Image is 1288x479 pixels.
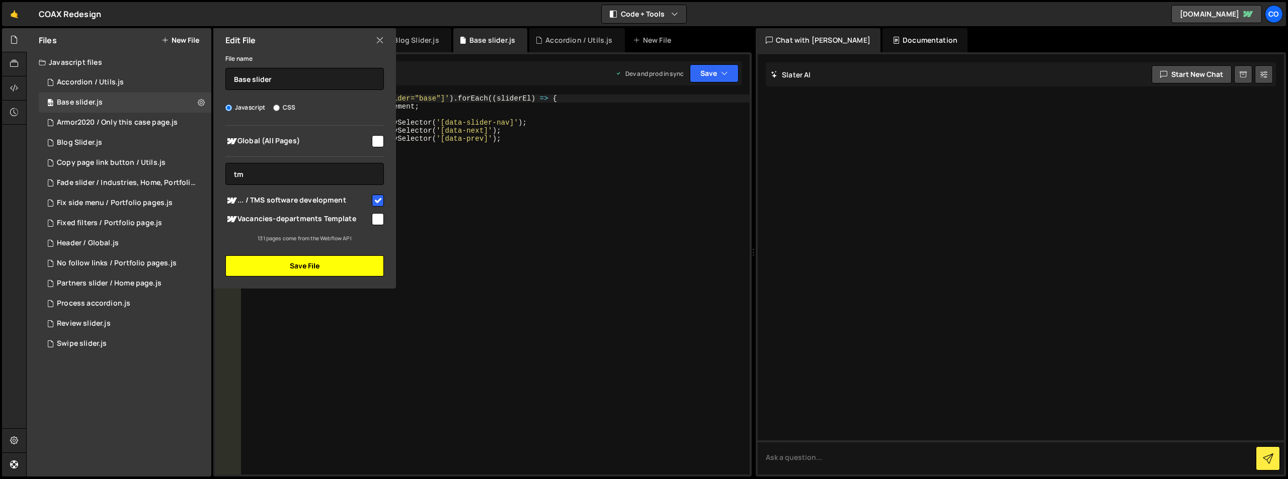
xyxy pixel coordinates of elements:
button: Save File [225,255,384,276]
div: No follow links / Portfolio pages.js [57,259,177,268]
div: 14632/40346.js [39,113,211,133]
input: CSS [273,105,280,111]
div: 14632/43639.js [39,92,211,113]
div: Dev and prod in sync [615,69,684,78]
div: Fade slider / Industries, Home, Portfolio.js [57,178,196,187]
small: 131 pages come from the Webflow API [258,235,352,242]
div: Documentation [882,28,968,52]
span: Vacancies-departments Template [225,213,370,225]
div: Partners slider / Home page.js [57,279,162,288]
div: Accordion / Utils.js [545,35,612,45]
div: COAX Redesign [39,8,101,20]
div: Chat with [PERSON_NAME] [756,28,880,52]
div: Javascript files [27,52,211,72]
div: Blog Slider.js [393,35,439,45]
input: Javascript [225,105,232,111]
div: Armor2020 / Only this case page.js [57,118,178,127]
div: 14632/39741.js [39,213,211,233]
label: Javascript [225,103,266,113]
span: 49 [47,100,53,108]
label: File name [225,54,253,64]
div: 14632/38199.js [39,334,211,354]
div: Copy page link button / Utils.js [57,158,166,167]
div: Accordion / Utils.js [57,78,124,87]
input: Name [225,68,384,90]
div: Blog Slider.js [57,138,102,147]
div: Base slider.js [469,35,515,45]
span: ... / TMS software development [225,195,370,207]
div: 14632/39704.js [39,193,211,213]
button: Code + Tools [602,5,686,23]
a: 🤙 [2,2,27,26]
button: New File [162,36,199,44]
div: 14632/40016.js [39,133,211,153]
div: 14632/39688.js [39,153,211,173]
h2: Files [39,35,57,46]
div: Base slider.js [57,98,103,107]
div: New File [633,35,675,45]
div: Review slider.js [57,319,111,328]
label: CSS [273,103,295,113]
button: Start new chat [1152,65,1232,83]
div: 14632/38826.js [39,233,211,253]
div: Process accordion.js [57,299,130,308]
a: [DOMAIN_NAME] [1171,5,1262,23]
h2: Slater AI [771,70,811,79]
h2: Edit File [225,35,256,46]
div: 14632/38193.js [39,314,211,334]
div: 14632/38280.js [39,294,211,314]
div: Fix side menu / Portfolio pages.js [57,199,173,208]
input: Search pages [225,163,384,185]
div: 14632/39082.js [39,173,215,193]
div: Header / Global.js [57,239,119,248]
div: Fixed filters / Portfolio page.js [57,219,162,228]
a: CO [1265,5,1283,23]
div: 14632/39525.js [39,273,211,294]
button: Save [690,64,739,82]
div: 14632/40149.js [39,253,211,273]
div: 14632/37943.js [39,72,211,92]
span: Global (All Pages) [225,135,370,147]
div: Swipe slider.js [57,339,107,348]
